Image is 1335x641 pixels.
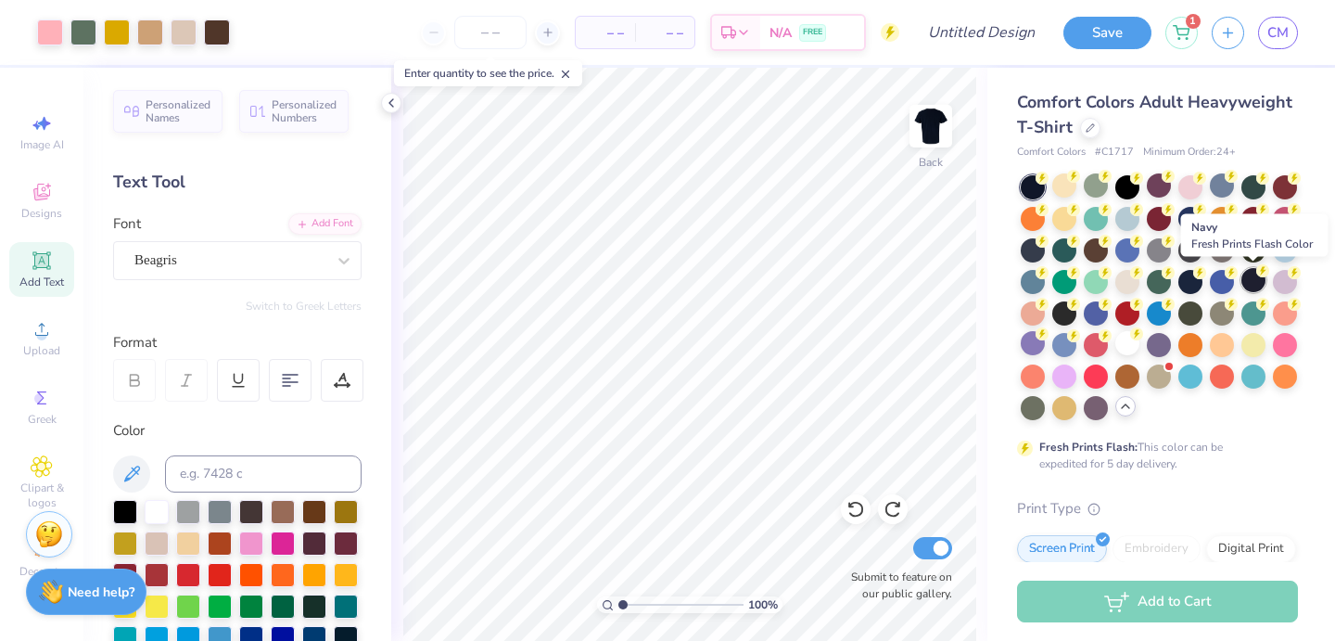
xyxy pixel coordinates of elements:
div: Text Tool [113,170,362,195]
div: This color can be expedited for 5 day delivery. [1039,439,1267,472]
div: Navy [1181,214,1329,257]
span: Add Text [19,275,64,289]
span: Fresh Prints Flash Color [1191,237,1313,251]
input: – – [454,16,527,49]
div: Screen Print [1017,535,1107,563]
button: Switch to Greek Letters [246,299,362,314]
span: Minimum Order: 24 + [1143,145,1236,160]
span: 1 [1186,14,1201,29]
div: Color [113,420,362,442]
div: Digital Print [1206,535,1296,563]
span: – – [587,23,624,43]
span: CM [1267,22,1289,44]
img: Back [912,108,949,145]
div: Add Font [288,213,362,235]
span: Personalized Numbers [272,98,337,124]
div: Print Type [1017,498,1298,519]
div: Format [113,332,363,353]
span: FREE [803,26,822,39]
span: Greek [28,412,57,427]
a: CM [1258,17,1298,49]
span: Upload [23,343,60,358]
div: Enter quantity to see the price. [394,60,582,86]
strong: Fresh Prints Flash: [1039,440,1138,455]
span: N/A [769,23,792,43]
input: e.g. 7428 c [165,455,362,493]
span: Comfort Colors [1017,145,1086,160]
div: Back [919,154,943,171]
input: Untitled Design [913,14,1049,51]
span: Comfort Colors Adult Heavyweight T-Shirt [1017,91,1292,138]
button: Save [1063,17,1151,49]
span: Clipart & logos [9,481,74,510]
strong: Need help? [68,583,134,601]
div: Embroidery [1112,535,1201,563]
span: – – [646,23,683,43]
span: Image AI [20,137,64,152]
span: 100 % [748,596,778,613]
span: Designs [21,206,62,221]
span: Decorate [19,564,64,579]
label: Submit to feature on our public gallery. [841,569,952,602]
span: # C1717 [1095,145,1134,160]
span: Personalized Names [146,98,211,124]
label: Font [113,213,141,235]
